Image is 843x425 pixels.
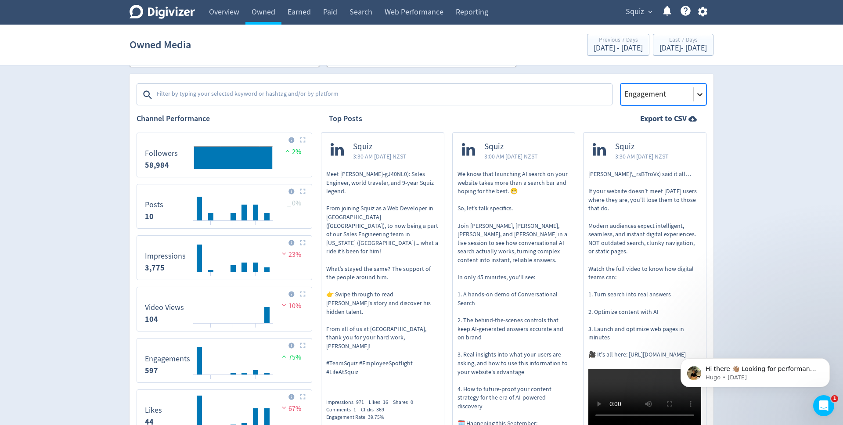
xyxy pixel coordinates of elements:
[145,251,186,261] dt: Impressions
[356,399,364,406] span: 971
[393,399,418,406] div: Shares
[250,275,261,281] text: 10/09
[250,327,261,333] text: 10/09
[626,5,644,19] span: Squiz
[300,291,306,297] img: Placeholder
[145,160,169,170] strong: 58,984
[353,142,407,152] span: Squiz
[228,224,238,230] text: 08/09
[145,263,165,273] strong: 3,775
[228,275,238,281] text: 08/09
[329,113,362,124] h2: Top Posts
[145,314,158,324] strong: 104
[587,34,649,56] button: Previous 7 Days[DATE] - [DATE]
[640,113,687,124] strong: Export to CSV
[228,327,238,333] text: 08/09
[646,8,654,16] span: expand_more
[280,404,301,413] span: 67%
[145,211,154,222] strong: 10
[369,399,393,406] div: Likes
[205,378,216,384] text: 06/09
[653,34,713,56] button: Last 7 Days[DATE]- [DATE]
[368,414,384,421] span: 39.75%
[280,302,288,308] img: negative-performance.svg
[813,395,834,416] iframe: Intercom live chat
[326,414,389,421] div: Engagement Rate
[615,152,669,161] span: 3:30 AM [DATE] NZST
[280,250,301,259] span: 23%
[623,5,655,19] button: Squiz
[615,142,669,152] span: Squiz
[137,113,312,124] h2: Channel Performance
[659,44,707,52] div: [DATE] - [DATE]
[140,188,308,225] svg: Posts 10
[300,188,306,194] img: Placeholder
[140,342,308,379] svg: Engagements 597
[383,399,388,406] span: 16
[140,137,308,173] svg: Followers 58,984
[484,152,538,161] span: 3:00 AM [DATE] NZST
[300,342,306,348] img: Placeholder
[250,224,261,230] text: 10/09
[228,378,238,384] text: 08/09
[300,240,306,245] img: Placeholder
[326,406,361,414] div: Comments
[353,152,407,161] span: 3:30 AM [DATE] NZST
[287,199,301,208] span: _ 0%
[250,378,261,384] text: 10/09
[145,365,158,376] strong: 597
[659,37,707,44] div: Last 7 Days
[280,404,288,411] img: negative-performance.svg
[205,224,216,230] text: 06/09
[594,37,643,44] div: Previous 7 Days
[145,303,184,313] dt: Video Views
[140,239,308,276] svg: Impressions 3,775
[361,406,389,414] div: Clicks
[280,250,288,257] img: negative-performance.svg
[280,353,301,362] span: 75%
[326,399,369,406] div: Impressions
[588,170,701,359] p: [PERSON_NAME]\_rsBTroVx) said it all… If your website doesn’t meet [DATE] users where they are, y...
[484,142,538,152] span: Squiz
[376,406,384,413] span: 369
[321,133,444,392] a: Squiz3:30 AM [DATE] NZSTMeet [PERSON_NAME]-gJ40NL0): Sales Engineer, world traveler, and 9-year S...
[130,31,191,59] h1: Owned Media
[283,148,301,156] span: 2%
[145,405,162,415] dt: Likes
[411,399,413,406] span: 0
[594,44,643,52] div: [DATE] - [DATE]
[353,406,356,413] span: 1
[145,354,190,364] dt: Engagements
[667,340,843,401] iframe: Intercom notifications message
[140,291,308,328] svg: Video Views 104
[145,148,178,158] dt: Followers
[205,275,216,281] text: 06/09
[831,395,838,402] span: 1
[145,200,163,210] dt: Posts
[300,394,306,400] img: Placeholder
[326,170,439,376] p: Meet [PERSON_NAME]-gJ40NL0): Sales Engineer, world traveler, and 9-year Squiz legend. From joinin...
[280,353,288,360] img: positive-performance.svg
[280,302,301,310] span: 10%
[205,327,216,333] text: 06/09
[283,148,292,154] img: positive-performance.svg
[300,137,306,143] img: Placeholder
